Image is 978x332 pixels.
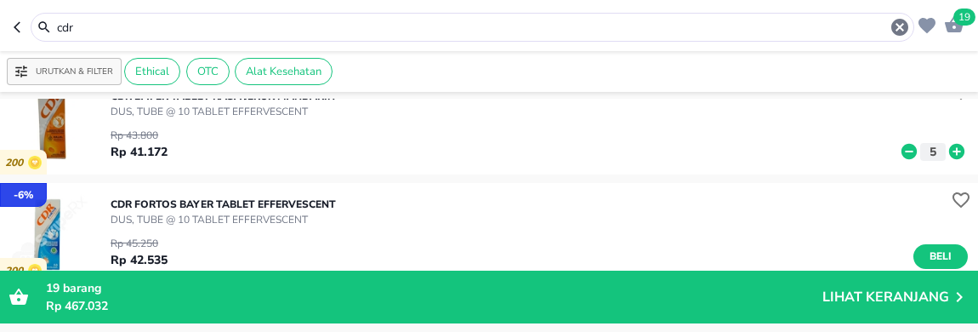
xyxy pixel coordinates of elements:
span: Ethical [125,64,179,79]
div: Alat Kesehatan [235,58,333,85]
button: Beli [913,244,968,269]
p: DUS, TUBE @ 10 TABLET EFFERVESCENT [111,212,336,227]
div: OTC [186,58,230,85]
p: Urutkan & Filter [36,66,113,78]
span: 19 [46,280,60,296]
p: 200 [5,157,28,169]
span: Alat Kesehatan [236,64,332,79]
span: Rp 467.032 [46,298,108,314]
input: Cari 4000+ produk di sini [55,19,890,37]
p: - 6 % [14,187,33,203]
p: Rp 45.250 [111,236,168,251]
button: 5 [920,143,946,161]
p: CDR FORTOS Bayer TABLET EFFERVESCENT [111,197,336,212]
button: 19 [940,10,964,37]
span: 19 [953,9,975,26]
p: 200 [5,265,28,278]
p: Rp 41.172 [111,143,168,161]
button: Urutkan & Filter [7,58,122,85]
p: barang [46,279,822,297]
p: Rp 43.800 [111,128,168,143]
span: OTC [187,64,229,79]
p: 5 [925,143,941,161]
p: DUS, TUBE @ 10 TABLET EFFERVESCENT [111,104,335,119]
span: Beli [926,248,955,266]
div: Ethical [124,58,180,85]
p: Rp 42.535 [111,251,168,269]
